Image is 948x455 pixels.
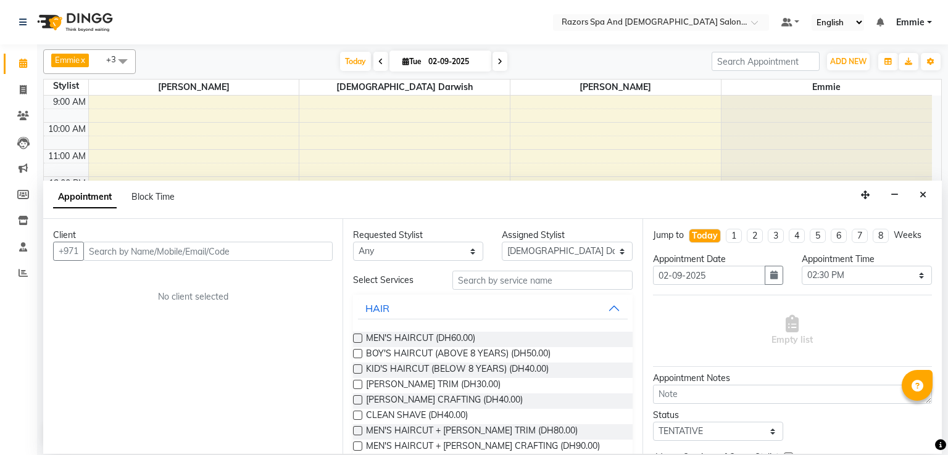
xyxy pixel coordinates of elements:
li: 2 [747,229,763,243]
img: logo [31,5,116,39]
span: KID'S HAIRCUT (BELOW 8 YEARS) (DH40.00) [366,363,549,378]
span: Tue [399,57,425,66]
li: 3 [768,229,784,243]
input: Search by service name [452,271,633,290]
li: 7 [852,229,868,243]
div: Client [53,229,333,242]
input: Search Appointment [712,52,820,71]
input: 2025-09-02 [425,52,486,71]
span: Block Time [131,191,175,202]
input: yyyy-mm-dd [653,266,765,285]
span: CLEAN SHAVE (DH40.00) [366,409,468,424]
span: MEN'S HAIRCUT + [PERSON_NAME] TRIM (DH80.00) [366,424,578,440]
button: Close [914,186,932,205]
button: +971 [53,242,84,261]
span: +3 [106,54,125,64]
span: Emmie [721,80,932,95]
span: MEN'S HAIRCUT (DH60.00) [366,332,475,347]
li: 5 [810,229,826,243]
li: 1 [726,229,742,243]
div: Status [653,409,783,422]
span: [PERSON_NAME] TRIM (DH30.00) [366,378,501,393]
div: 11:00 AM [46,150,88,163]
div: Select Services [344,274,443,287]
li: 8 [873,229,889,243]
input: Search by Name/Mobile/Email/Code [83,242,333,261]
div: No client selected [83,290,303,303]
div: 9:00 AM [51,96,88,109]
span: [DEMOGRAPHIC_DATA] Darwish [299,80,510,95]
div: Jump to [653,229,684,242]
span: ADD NEW [830,57,867,66]
div: Appointment Notes [653,372,932,385]
button: HAIR [358,297,627,319]
a: x [80,55,85,65]
div: Weeks [894,229,921,242]
div: HAIR [365,301,389,316]
div: Stylist [44,80,88,92]
div: Today [692,229,718,242]
span: MEN'S HAIRCUT + [PERSON_NAME] CRAFTING (DH90.00) [366,440,600,455]
span: BOY'S HAIRCUT (ABOVE 8 YEARS) (DH50.00) [366,347,551,363]
li: 6 [831,229,847,243]
span: Today [340,52,371,71]
div: 10:00 AM [46,123,88,136]
div: Assigned Stylist [502,229,632,242]
span: Emmie [896,16,925,29]
div: 12:00 PM [46,177,88,190]
div: Requested Stylist [353,229,483,242]
div: Appointment Time [802,253,932,266]
span: Emmie [55,55,80,65]
button: ADD NEW [827,53,870,70]
div: Appointment Date [653,253,783,266]
li: 4 [789,229,805,243]
span: Appointment [53,186,117,208]
span: Empty list [771,315,813,346]
span: [PERSON_NAME] [510,80,721,95]
span: [PERSON_NAME] [89,80,299,95]
span: [PERSON_NAME] CRAFTING (DH40.00) [366,393,523,409]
